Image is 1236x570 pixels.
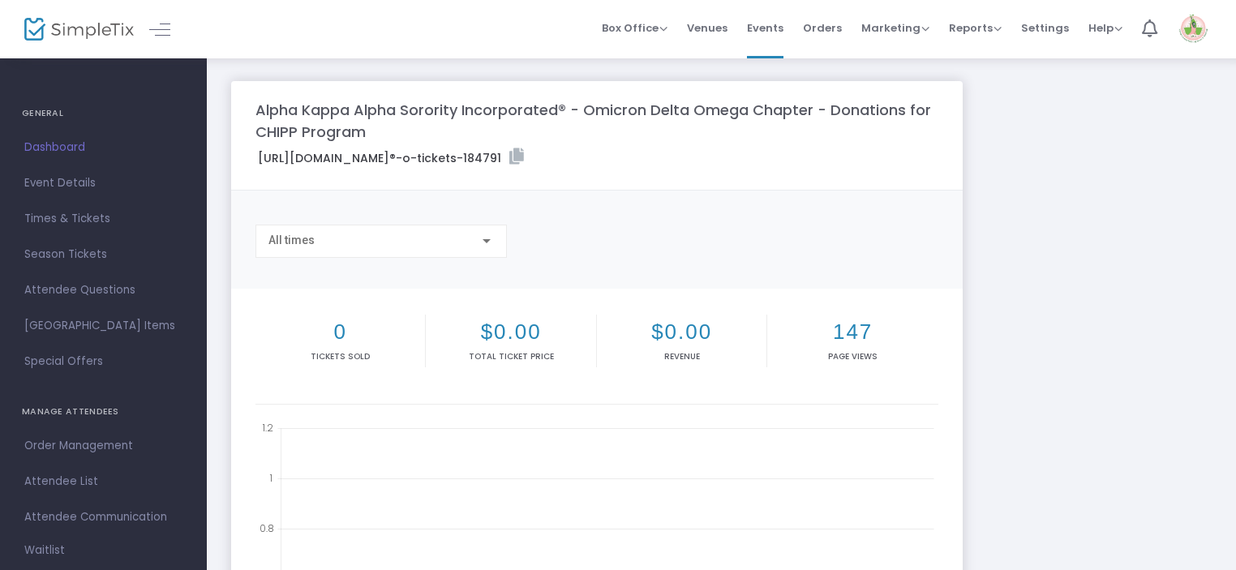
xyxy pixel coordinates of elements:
p: Revenue [600,350,763,362]
label: [URL][DOMAIN_NAME]®-o-tickets-184791 [258,148,524,167]
span: Times & Tickets [24,208,182,229]
p: Total Ticket Price [429,350,592,362]
span: All times [268,234,315,246]
m-panel-title: Alpha Kappa Alpha Sorority Incorporated® - Omicron Delta Omega Chapter - Donations for CHIPP Program [255,99,938,143]
h2: 147 [770,319,934,345]
h2: 0 [259,319,422,345]
p: Page Views [770,350,934,362]
span: Order Management [24,435,182,456]
span: Help [1088,20,1122,36]
span: Attendee Questions [24,280,182,301]
h4: MANAGE ATTENDEES [22,396,185,428]
span: Reports [949,20,1002,36]
p: Tickets sold [259,350,422,362]
span: Marketing [861,20,929,36]
span: [GEOGRAPHIC_DATA] Items [24,315,182,336]
span: Season Tickets [24,244,182,265]
span: Attendee Communication [24,507,182,528]
span: Dashboard [24,137,182,158]
span: Venues [687,7,727,49]
h2: $0.00 [600,319,763,345]
h4: GENERAL [22,97,185,130]
span: Settings [1021,7,1069,49]
span: Attendee List [24,471,182,492]
span: Orders [803,7,842,49]
span: Events [747,7,783,49]
span: Special Offers [24,351,182,372]
h2: $0.00 [429,319,592,345]
span: Box Office [602,20,667,36]
span: Event Details [24,173,182,194]
span: Waitlist [24,542,65,559]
